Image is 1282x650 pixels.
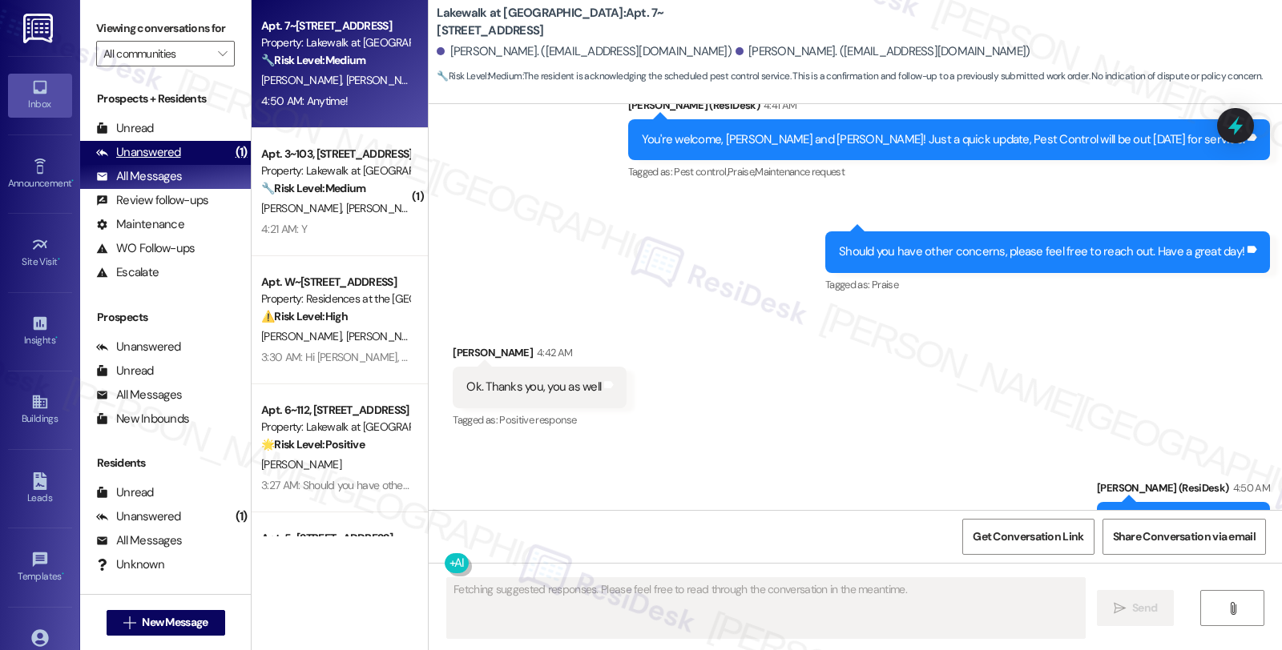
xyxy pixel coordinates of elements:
[55,332,58,343] span: •
[80,90,251,107] div: Prospects + Residents
[346,329,426,343] span: [PERSON_NAME]
[261,94,348,108] div: 4:50 AM: Anytime!
[1097,590,1175,626] button: Send
[736,43,1030,60] div: [PERSON_NAME]. ([EMAIL_ADDRESS][DOMAIN_NAME])
[96,532,182,549] div: All Messages
[261,478,676,492] div: 3:27 AM: Should you have other concerns, please feel free to reach out. Have a great day!
[1103,519,1266,555] button: Share Conversation via email
[261,530,409,547] div: Apt. 5~[STREET_ADDRESS]
[8,231,72,275] a: Site Visit •
[8,467,72,511] a: Leads
[1229,479,1270,496] div: 4:50 AM
[58,254,60,265] span: •
[261,18,409,34] div: Apt. 7~[STREET_ADDRESS]
[80,309,251,326] div: Prospects
[261,437,365,451] strong: 🌟 Risk Level: Positive
[872,278,898,291] span: Praise
[839,243,1244,260] div: Should you have other concerns, please feel free to reach out. Have a great day!
[8,310,72,353] a: Insights •
[96,192,208,209] div: Review follow-ups
[437,43,732,60] div: [PERSON_NAME]. ([EMAIL_ADDRESS][DOMAIN_NAME])
[261,291,409,307] div: Property: Residences at the [GEOGRAPHIC_DATA]
[96,16,235,41] label: Viewing conversations for
[261,162,409,179] div: Property: Lakewalk at [GEOGRAPHIC_DATA]
[96,387,182,403] div: All Messages
[107,610,225,636] button: New Message
[437,5,757,39] b: Lakewalk at [GEOGRAPHIC_DATA]: Apt. 7~[STREET_ADDRESS]
[96,508,181,525] div: Unanswered
[1132,600,1157,616] span: Send
[80,455,251,471] div: Residents
[453,408,627,431] div: Tagged as:
[23,14,56,43] img: ResiDesk Logo
[1114,602,1126,615] i: 
[447,578,1085,638] textarea: Fetching suggested responses. Please feel free to read through the conversation in the meantime.
[8,546,72,589] a: Templates •
[8,388,72,431] a: Buildings
[346,73,426,87] span: [PERSON_NAME]
[261,309,348,323] strong: ⚠️ Risk Level: High
[96,556,164,573] div: Unknown
[628,160,1271,183] div: Tagged as:
[103,41,209,66] input: All communities
[96,216,184,233] div: Maintenance
[232,504,252,529] div: (1)
[261,419,409,435] div: Property: Lakewalk at [GEOGRAPHIC_DATA]
[728,165,755,179] span: Praise ,
[123,616,135,629] i: 
[261,274,409,291] div: Apt. W~[STREET_ADDRESS]
[96,363,154,379] div: Unread
[825,273,1270,296] div: Tagged as:
[261,222,307,236] div: 4:21 AM: Y
[8,74,72,117] a: Inbox
[1113,528,1256,545] span: Share Conversation via email
[96,339,181,355] div: Unanswered
[499,413,576,427] span: Positive response
[96,411,189,427] div: New Inbounds
[437,68,1262,85] span: : The resident is acknowledging the scheduled pest control service. This is a confirmation and fo...
[962,519,1094,555] button: Get Conversation Link
[96,484,154,501] div: Unread
[71,175,74,187] span: •
[261,146,409,162] div: Apt. 3~103, [STREET_ADDRESS]
[973,528,1083,545] span: Get Conversation Link
[62,568,64,580] span: •
[232,140,252,165] div: (1)
[346,201,426,215] span: [PERSON_NAME]
[218,47,227,60] i: 
[96,144,181,161] div: Unanswered
[96,120,154,137] div: Unread
[1227,602,1239,615] i: 
[1097,479,1270,502] div: [PERSON_NAME] (ResiDesk)
[261,329,346,343] span: [PERSON_NAME]
[533,344,572,361] div: 4:42 AM
[261,201,346,215] span: [PERSON_NAME]
[466,379,601,395] div: Ok. Thanks you, you as well
[261,34,409,51] div: Property: Lakewalk at [GEOGRAPHIC_DATA]
[261,457,341,471] span: [PERSON_NAME]
[453,344,627,367] div: [PERSON_NAME]
[760,97,796,114] div: 4:41 AM
[96,264,159,281] div: Escalate
[96,240,195,257] div: WO Follow-ups
[261,181,365,195] strong: 🔧 Risk Level: Medium
[96,168,182,185] div: All Messages
[261,402,409,419] div: Apt. 6~112, [STREET_ADDRESS]
[261,53,365,67] strong: 🔧 Risk Level: Medium
[642,131,1245,148] div: You're welcome, [PERSON_NAME] and [PERSON_NAME]! Just a quick update, Pest Control will be out [D...
[674,165,728,179] span: Pest control ,
[755,165,845,179] span: Maintenance request
[628,97,1271,119] div: [PERSON_NAME] (ResiDesk)
[142,614,208,631] span: New Message
[261,73,346,87] span: [PERSON_NAME]
[437,70,522,82] strong: 🔧 Risk Level: Medium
